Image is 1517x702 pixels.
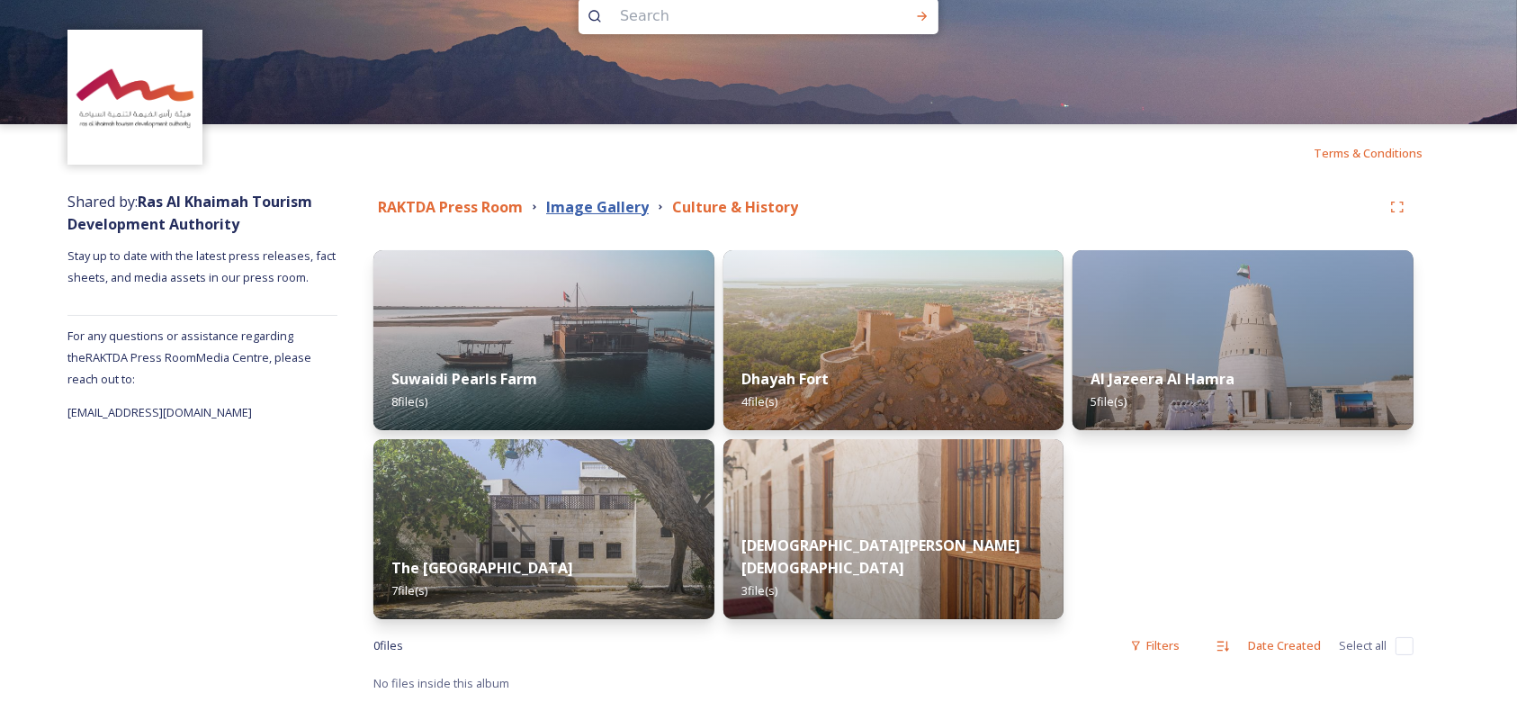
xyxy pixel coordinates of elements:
[67,247,338,285] span: Stay up to date with the latest press releases, fact sheets, and media assets in our press room.
[1091,393,1127,409] span: 5 file(s)
[741,582,777,598] span: 3 file(s)
[373,439,714,619] img: 44f66b72-42a6-4528-a7ac-8a51550d8442.jpg
[67,192,312,234] strong: Ras Al Khaimah Tourism Development Authority
[391,582,427,598] span: 7 file(s)
[1314,145,1423,161] span: Terms & Conditions
[378,197,523,217] strong: RAKTDA Press Room
[1121,628,1189,663] div: Filters
[1314,142,1450,164] a: Terms & Conditions
[1239,628,1330,663] div: Date Created
[1339,637,1387,654] span: Select all
[723,439,1064,619] img: 936a992d-5b39-425c-96b8-111042b33ac8.jpg
[672,197,798,217] strong: Culture & History
[70,32,201,163] img: Logo_RAKTDA_RGB-01.png
[391,393,427,409] span: 8 file(s)
[1073,250,1414,430] img: 6b7d8121-97fe-4244-afa0-4d3332a57728.jpg
[67,192,312,234] span: Shared by:
[1091,369,1234,389] strong: Al Jazeera Al Hamra
[391,558,573,578] strong: The [GEOGRAPHIC_DATA]
[373,675,509,691] span: No files inside this album
[373,250,714,430] img: 16a577d5-979f-448a-9be0-2fa70bd1eae0.jpg
[67,404,252,420] span: [EMAIL_ADDRESS][DOMAIN_NAME]
[741,369,829,389] strong: Dhayah Fort
[741,535,1020,578] strong: [DEMOGRAPHIC_DATA][PERSON_NAME][DEMOGRAPHIC_DATA]
[741,393,777,409] span: 4 file(s)
[67,328,311,387] span: For any questions or assistance regarding the RAKTDA Press Room Media Centre, please reach out to:
[723,250,1064,430] img: 21f13973-0c2b-4138-b2f3-8f4bea45de3a.jpg
[373,637,403,654] span: 0 file s
[391,369,537,389] strong: Suwaidi Pearls Farm
[546,197,649,217] strong: Image Gallery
